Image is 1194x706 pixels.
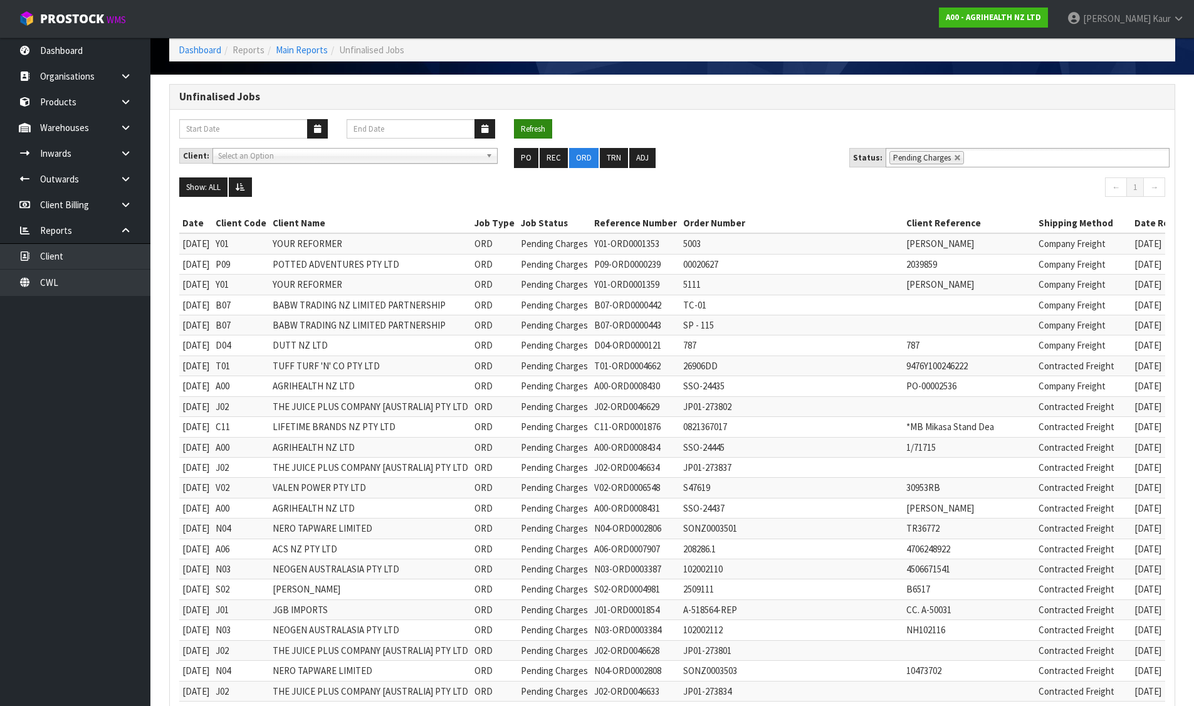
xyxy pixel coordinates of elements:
td: THE JUICE PLUS COMPANY [AUSTRALIA] PTY LTD [270,457,471,477]
td: ORD [471,478,518,498]
span: Pending Charges [521,502,588,514]
span: Select an Option [218,149,481,164]
td: Company Freight [1035,254,1131,274]
td: LIFETIME BRANDS NZ PTY LTD [270,417,471,437]
img: cube-alt.png [19,11,34,26]
td: JGB IMPORTS [270,599,471,619]
span: Pending Charges [521,401,588,413]
td: A00-ORD0008430 [591,376,680,396]
td: 5111 [680,275,903,295]
th: Client Code [212,213,270,233]
span: Pending Charges [521,299,588,311]
td: B07-ORD0000443 [591,315,680,335]
td: ORD [471,559,518,579]
td: 30953RB [903,478,1035,498]
td: Company Freight [1035,376,1131,396]
td: 00020627 [680,254,903,274]
td: ORD [471,519,518,539]
td: [PERSON_NAME] [270,579,471,599]
td: 102002110 [680,559,903,579]
td: Contracted Freight [1035,519,1131,539]
td: [DATE] [179,315,212,335]
td: ORD [471,579,518,599]
td: P09 [212,254,270,274]
td: ACS NZ PTY LTD [270,539,471,559]
a: → [1143,177,1165,198]
td: Y01-ORD0001353 [591,233,680,254]
td: ORD [471,539,518,559]
span: Pending Charges [521,319,588,331]
td: SONZ0003503 [680,661,903,681]
td: ORD [471,681,518,701]
span: Pending Charges [521,441,588,453]
td: J02-ORD0046628 [591,640,680,660]
a: Main Reports [276,44,328,56]
span: Pending Charges [521,645,588,656]
span: Pending Charges [521,278,588,290]
td: N03-ORD0003384 [591,620,680,640]
td: THE JUICE PLUS COMPANY [AUSTRALIA] PTY LTD [270,681,471,701]
td: 1/71715 [903,437,1035,457]
small: WMS [107,14,126,26]
td: SSO-24435 [680,376,903,396]
td: 5003 [680,233,903,254]
td: 102002112 [680,620,903,640]
th: Shipping Method [1035,213,1131,233]
td: SSO-24437 [680,498,903,518]
strong: A00 - AGRIHEALTH NZ LTD [946,12,1041,23]
strong: Status: [853,152,882,163]
span: Pending Charges [521,360,588,372]
td: ORD [471,376,518,396]
span: Pending Charges [521,604,588,616]
input: End Date [347,119,475,139]
span: Unfinalised Jobs [339,44,404,56]
td: Company Freight [1035,275,1131,295]
td: Y01-ORD0001359 [591,275,680,295]
td: JP01-273837 [680,457,903,477]
td: [PERSON_NAME] [903,498,1035,518]
td: Contracted Freight [1035,661,1131,681]
td: THE JUICE PLUS COMPANY [AUSTRALIA] PTY LTD [270,640,471,660]
td: V02-ORD0006548 [591,478,680,498]
td: J02 [212,681,270,701]
td: Contracted Freight [1035,478,1131,498]
span: Pending Charges [521,583,588,595]
td: Contracted Freight [1035,457,1131,477]
td: 10473702 [903,661,1035,681]
td: N03-ORD0003387 [591,559,680,579]
td: Contracted Freight [1035,640,1131,660]
td: SONZ0003501 [680,519,903,539]
td: ORD [471,275,518,295]
td: [DATE] [179,335,212,356]
td: SP - 115 [680,315,903,335]
td: ORD [471,254,518,274]
td: T01 [212,356,270,376]
td: Contracted Freight [1035,539,1131,559]
td: NERO TAPWARE LIMITED [270,661,471,681]
td: PO-00002536 [903,376,1035,396]
td: [DATE] [179,478,212,498]
td: ORD [471,599,518,619]
td: B6517 [903,579,1035,599]
td: BABW TRADING NZ LIMITED PARTNERSHIP [270,295,471,315]
td: TUFF TURF 'N' CO PTY LTD [270,356,471,376]
td: 9476Y100246222 [903,356,1035,376]
td: Y01 [212,275,270,295]
button: Show: ALL [179,177,228,198]
a: A00 - AGRIHEALTH NZ LTD [939,8,1048,28]
td: ORD [471,640,518,660]
td: ORD [471,396,518,416]
td: DUTT NZ LTD [270,335,471,356]
td: [DATE] [179,559,212,579]
td: Contracted Freight [1035,599,1131,619]
td: Company Freight [1035,335,1131,356]
span: Pending Charges [521,563,588,575]
td: V02 [212,478,270,498]
td: C11-ORD0001876 [591,417,680,437]
td: 26906DD [680,356,903,376]
td: ORD [471,661,518,681]
td: [DATE] [179,681,212,701]
td: ORD [471,233,518,254]
td: D04-ORD0000121 [591,335,680,356]
td: Contracted Freight [1035,437,1131,457]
